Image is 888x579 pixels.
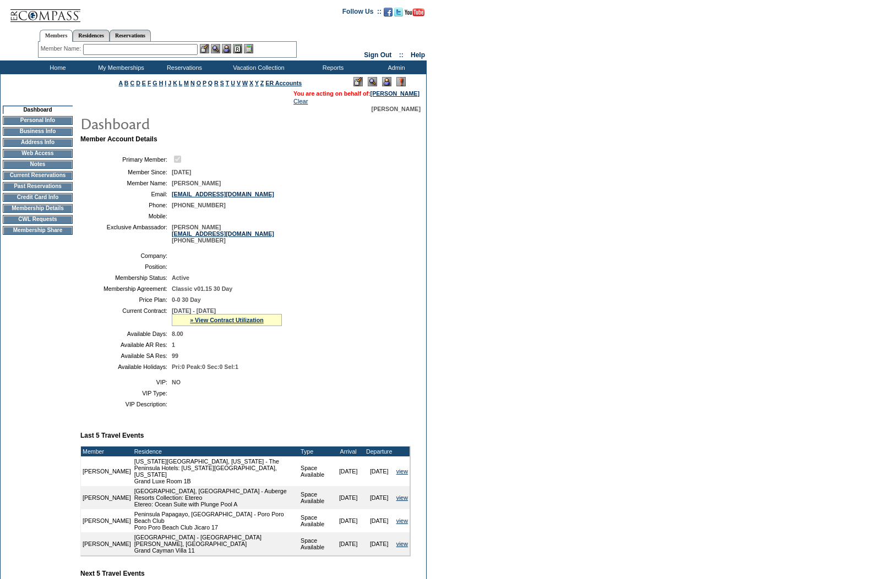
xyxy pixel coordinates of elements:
[364,532,395,555] td: [DATE]
[133,486,299,509] td: [GEOGRAPHIC_DATA], [GEOGRAPHIC_DATA] - Auberge Resorts Collection: Etereo Etereo: Ocean Suite wit...
[85,390,167,396] td: VIP Type:
[3,160,73,169] td: Notes
[293,90,420,97] span: You are acting on behalf of:
[152,80,157,86] a: G
[142,80,146,86] a: E
[85,285,167,292] td: Membership Agreement:
[85,296,167,303] td: Price Plan:
[172,379,181,385] span: NO
[396,468,408,475] a: view
[133,532,299,555] td: [GEOGRAPHIC_DATA] - [GEOGRAPHIC_DATA][PERSON_NAME], [GEOGRAPHIC_DATA] Grand Cayman Villa 11
[179,80,182,86] a: L
[85,274,167,281] td: Membership Status:
[190,80,195,86] a: N
[133,456,299,486] td: [US_STATE][GEOGRAPHIC_DATA], [US_STATE] - The Peninsula Hotels: [US_STATE][GEOGRAPHIC_DATA], [US_...
[260,80,264,86] a: Z
[333,532,364,555] td: [DATE]
[394,11,403,18] a: Follow us on Twitter
[80,112,300,134] img: pgTtlDashboard.gif
[293,98,308,104] a: Clear
[85,401,167,407] td: VIP Description:
[80,135,157,143] b: Member Account Details
[396,517,408,524] a: view
[85,191,167,197] td: Email:
[85,352,167,359] td: Available SA Res:
[184,80,189,86] a: M
[333,486,364,509] td: [DATE]
[3,204,73,213] td: Membership Details
[40,30,73,42] a: Members
[363,60,427,74] td: Admin
[368,77,377,86] img: View Mode
[3,182,73,191] td: Past Reservations
[364,446,395,456] td: Departure
[265,80,302,86] a: ER Accounts
[81,532,133,555] td: [PERSON_NAME]
[215,60,300,74] td: Vacation Collection
[136,80,140,86] a: D
[411,51,425,59] a: Help
[190,317,264,323] a: » View Contract Utilization
[133,509,299,532] td: Peninsula Papagayo, [GEOGRAPHIC_DATA] - Poro Poro Beach Club Poro Poro Beach Club Jicaro 17
[372,106,421,112] span: [PERSON_NAME]
[384,8,393,16] img: Become our fan on Facebook
[396,77,406,86] img: Log Concern/Member Elevation
[394,8,403,16] img: Follow us on Twitter
[165,80,166,86] a: I
[85,180,167,186] td: Member Name:
[382,77,391,86] img: Impersonate
[172,169,191,175] span: [DATE]
[249,80,253,86] a: X
[159,80,164,86] a: H
[233,44,242,53] img: Reservations
[371,90,420,97] a: [PERSON_NAME]
[119,80,123,86] a: A
[3,106,73,114] td: Dashboard
[3,193,73,202] td: Credit Card Info
[203,80,206,86] a: P
[85,224,167,244] td: Exclusive Ambassador:
[172,224,274,244] span: [PERSON_NAME] [PHONE_NUMBER]
[3,226,73,235] td: Membership Share
[299,486,333,509] td: Space Available
[405,11,424,18] a: Subscribe to our YouTube Channel
[3,116,73,125] td: Personal Info
[81,446,133,456] td: Member
[148,80,151,86] a: F
[226,80,230,86] a: T
[172,230,274,237] a: [EMAIL_ADDRESS][DOMAIN_NAME]
[85,169,167,175] td: Member Since:
[220,80,224,86] a: S
[299,509,333,532] td: Space Available
[85,154,167,164] td: Primary Member:
[3,215,73,224] td: CWL Requests
[172,352,178,359] span: 99
[405,8,424,16] img: Subscribe to our YouTube Channel
[81,456,133,486] td: [PERSON_NAME]
[80,570,145,577] b: Next 5 Travel Events
[172,330,183,337] span: 8.00
[133,446,299,456] td: Residence
[172,285,232,292] span: Classic v01.15 30 Day
[81,509,133,532] td: [PERSON_NAME]
[342,7,382,20] td: Follow Us ::
[333,446,364,456] td: Arrival
[396,494,408,501] a: view
[364,456,395,486] td: [DATE]
[110,30,151,41] a: Reservations
[333,509,364,532] td: [DATE]
[88,60,151,74] td: My Memberships
[172,180,221,186] span: [PERSON_NAME]
[255,80,259,86] a: Y
[172,274,189,281] span: Active
[299,532,333,555] td: Space Available
[237,80,241,86] a: V
[231,80,235,86] a: U
[85,307,167,326] td: Current Contract:
[244,44,253,53] img: b_calculator.gif
[168,80,171,86] a: J
[172,363,238,370] span: Pri:0 Peak:0 Sec:0 Sel:1
[130,80,134,86] a: C
[85,202,167,208] td: Phone:
[85,252,167,259] td: Company:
